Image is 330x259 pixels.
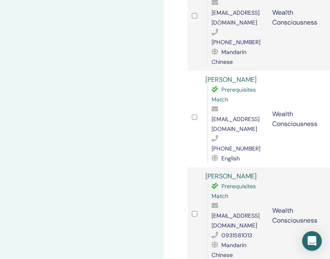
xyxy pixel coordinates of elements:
span: [EMAIL_ADDRESS][DOMAIN_NAME] [212,212,259,229]
span: [PHONE_NUMBER] [212,145,260,152]
span: 0931581013 [221,232,252,239]
span: English [221,155,240,162]
a: [PERSON_NAME] [205,75,257,84]
span: Prerequisites Match [212,182,256,200]
div: Open Intercom Messenger [302,231,322,251]
span: Prerequisites Match [212,86,256,103]
span: [EMAIL_ADDRESS][DOMAIN_NAME] [212,115,259,133]
span: [PHONE_NUMBER] [212,38,260,46]
span: Mandarin Chinese [212,241,246,259]
span: Mandarin Chinese [212,48,246,65]
a: [PERSON_NAME] [205,172,257,180]
span: [EMAIL_ADDRESS][DOMAIN_NAME] [212,9,259,26]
